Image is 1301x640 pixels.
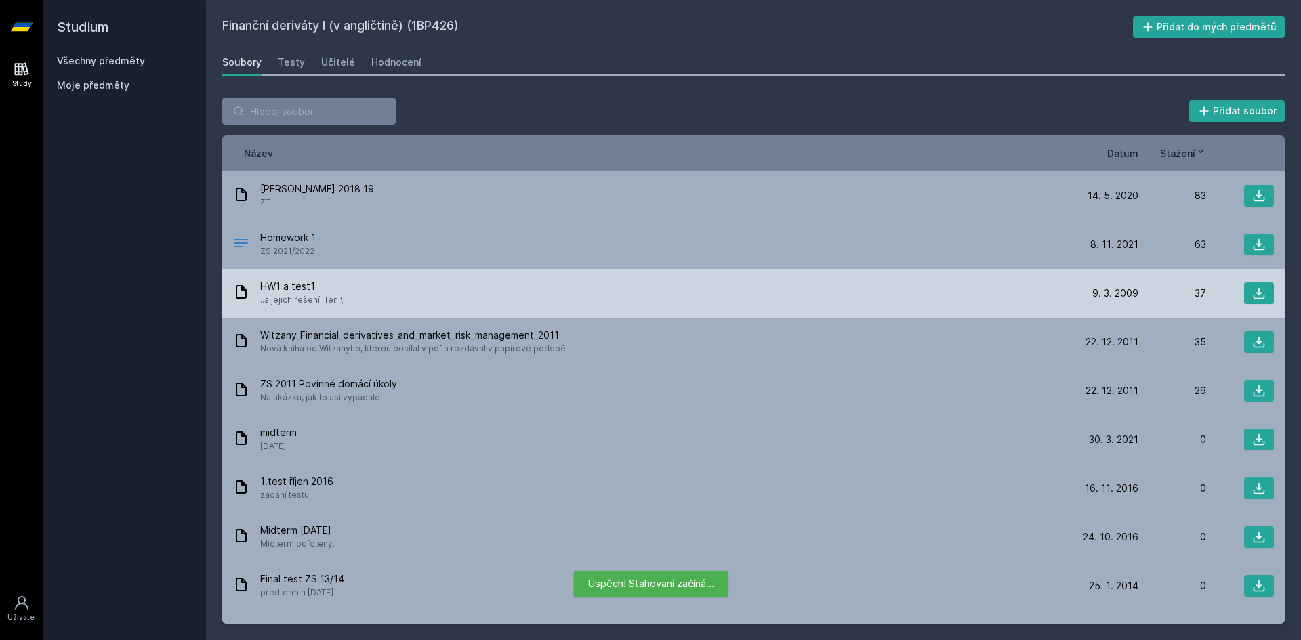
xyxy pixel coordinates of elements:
button: Datum [1107,146,1138,161]
span: 22. 12. 2011 [1086,384,1138,398]
div: Uživatel [7,612,36,622]
span: 9. 3. 2009 [1092,286,1138,300]
span: HW1 a test1 [260,280,343,293]
a: Testy [278,49,305,76]
div: Study [12,79,32,89]
span: 8. 11. 2021 [1090,238,1138,251]
a: Učitelé [321,49,355,76]
button: Přidat soubor [1189,100,1285,122]
div: .PDF [233,235,249,255]
span: 1.test říjen 2016 [260,475,333,488]
span: 24. 10. 2016 [1083,530,1138,544]
input: Hledej soubor [222,98,396,125]
a: Soubory [222,49,262,76]
span: 25. 1. 2014 [1089,579,1138,593]
span: [PERSON_NAME] 2018 19 [260,182,374,196]
span: zadání testu [260,488,333,502]
span: ..a jejich řešení. Ten \ [260,293,343,307]
span: Midterm odfoteny. [260,537,335,551]
div: Hodnocení [371,56,421,69]
div: Soubory [222,56,262,69]
div: 29 [1138,384,1206,398]
button: Stažení [1160,146,1206,161]
a: Hodnocení [371,49,421,76]
div: 35 [1138,335,1206,349]
span: Moje předměty [57,79,129,92]
span: 16. 11. 2016 [1085,482,1138,495]
span: Zaverecny test - prosinec 2013 (t_vond) [260,621,445,635]
span: 30. 3. 2021 [1089,433,1138,446]
div: Úspěch! Stahovaní začíná… [574,571,728,597]
div: 37 [1138,286,1206,300]
span: ZT [260,196,374,209]
div: 0 [1138,433,1206,446]
div: 0 [1138,530,1206,544]
span: Na ukázku, jak to asi vypadalo [260,391,397,404]
a: Uživatel [3,588,41,629]
button: Název [244,146,273,161]
span: predtermin [DATE] [260,586,344,599]
div: 0 [1138,579,1206,593]
span: Homework 1 [260,231,316,244]
span: ZS 2021/2022 [260,244,316,258]
h2: Finanční deriváty I (v angličtině) (1BP426) [222,16,1133,38]
a: Všechny předměty [57,55,145,66]
div: Učitelé [321,56,355,69]
span: Final test ZS 13/14 [260,572,344,586]
span: 14. 5. 2020 [1088,189,1138,202]
a: Study [3,54,41,95]
span: Stažení [1160,146,1195,161]
span: Witzany_Financial_derivatives_and_market_risk_management_2011 [260,328,566,342]
span: midterm [260,426,297,440]
span: ZS 2011 Povinné domácí úkoly [260,377,397,391]
div: 63 [1138,238,1206,251]
div: Testy [278,56,305,69]
span: [DATE] [260,440,297,453]
div: 83 [1138,189,1206,202]
div: 0 [1138,482,1206,495]
button: Přidat do mých předmětů [1133,16,1285,38]
span: 22. 12. 2011 [1086,335,1138,349]
span: Midterm [DATE] [260,524,335,537]
span: Nová kniha od Witzanyho, kterou posílal v pdf a rozdával v papírové podobě [260,342,566,356]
